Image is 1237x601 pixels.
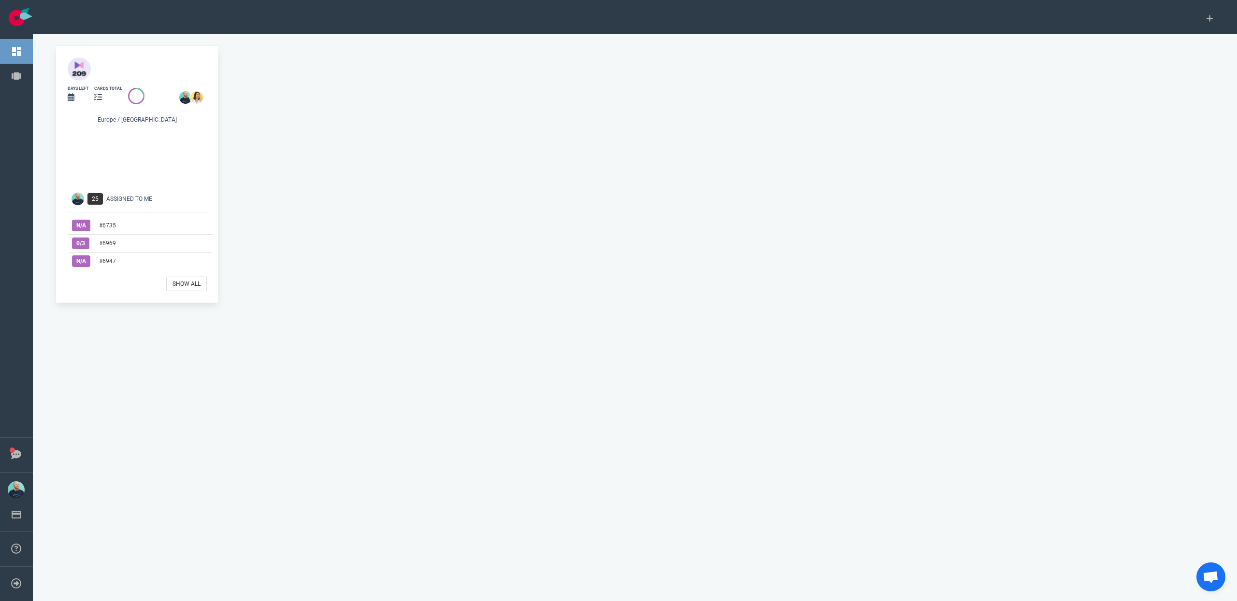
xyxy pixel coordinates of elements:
img: 26 [179,91,192,104]
div: Ouvrir le chat [1196,562,1225,591]
a: #6969 [99,240,116,247]
div: Assigned To Me [106,195,213,203]
img: Avatar [72,193,84,205]
div: days left [68,85,88,92]
a: Show All [166,277,207,291]
span: N/A [72,220,90,231]
img: 26 [190,91,203,104]
a: #6735 [99,222,116,229]
a: #6947 [99,258,116,265]
img: 40 [68,57,91,81]
div: cards total [94,85,122,92]
div: Europe / [GEOGRAPHIC_DATA] [68,115,207,126]
span: N/A [72,255,90,267]
span: 25 [87,193,103,205]
span: 0 / 3 [72,238,89,249]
